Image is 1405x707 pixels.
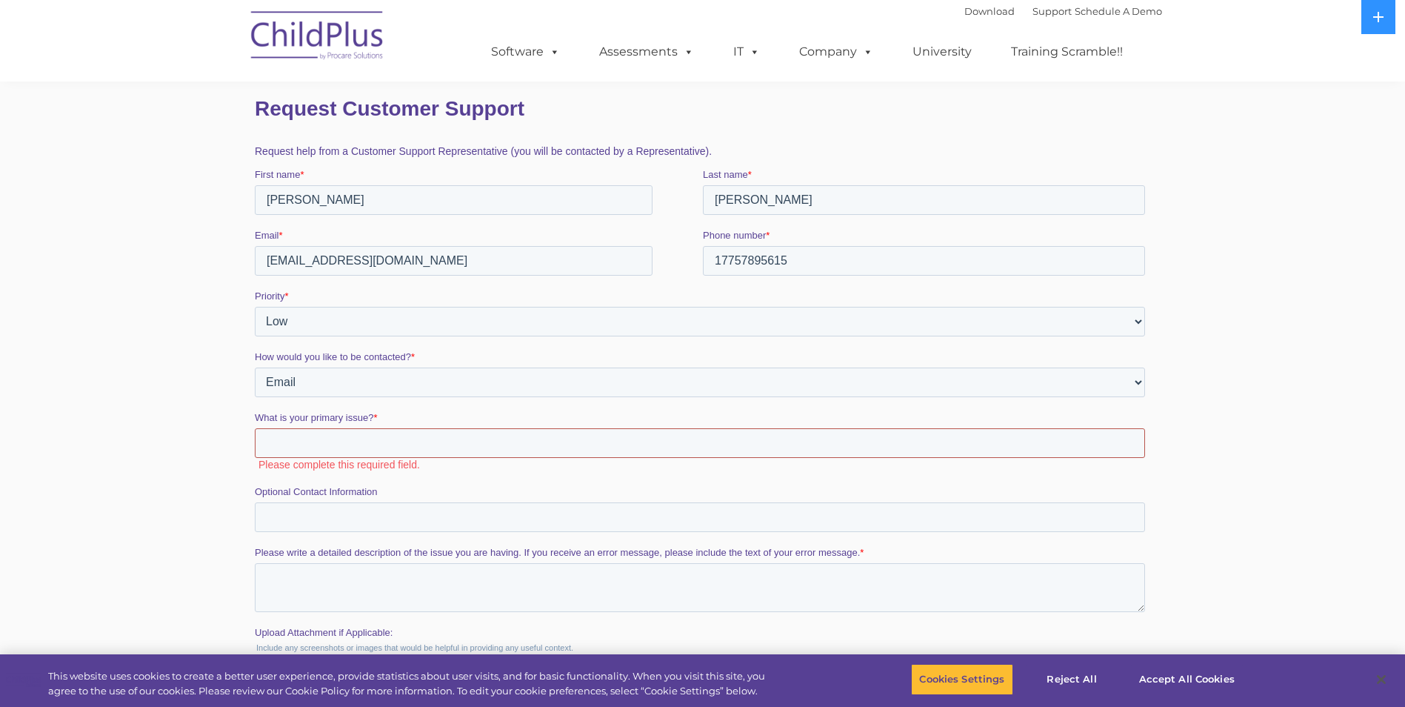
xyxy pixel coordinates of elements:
button: Cookies Settings [911,664,1012,695]
a: Software [476,37,575,67]
a: University [898,37,987,67]
a: Support [1032,5,1072,17]
a: IT [718,37,775,67]
button: Accept All Cookies [1131,664,1243,695]
button: Close [1365,663,1398,696]
span: Phone number [448,147,511,158]
a: Training Scramble!! [996,37,1138,67]
div: This website uses cookies to create a better user experience, provide statistics about user visit... [48,669,772,698]
font: | [964,5,1162,17]
a: Assessments [584,37,709,67]
label: Please complete this required field. [4,375,896,388]
a: Company [784,37,888,67]
button: Reject All [1026,664,1118,695]
img: ChildPlus by Procare Solutions [244,1,392,75]
span: Last name [448,86,493,97]
a: Schedule A Demo [1075,5,1162,17]
a: Download [964,5,1015,17]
